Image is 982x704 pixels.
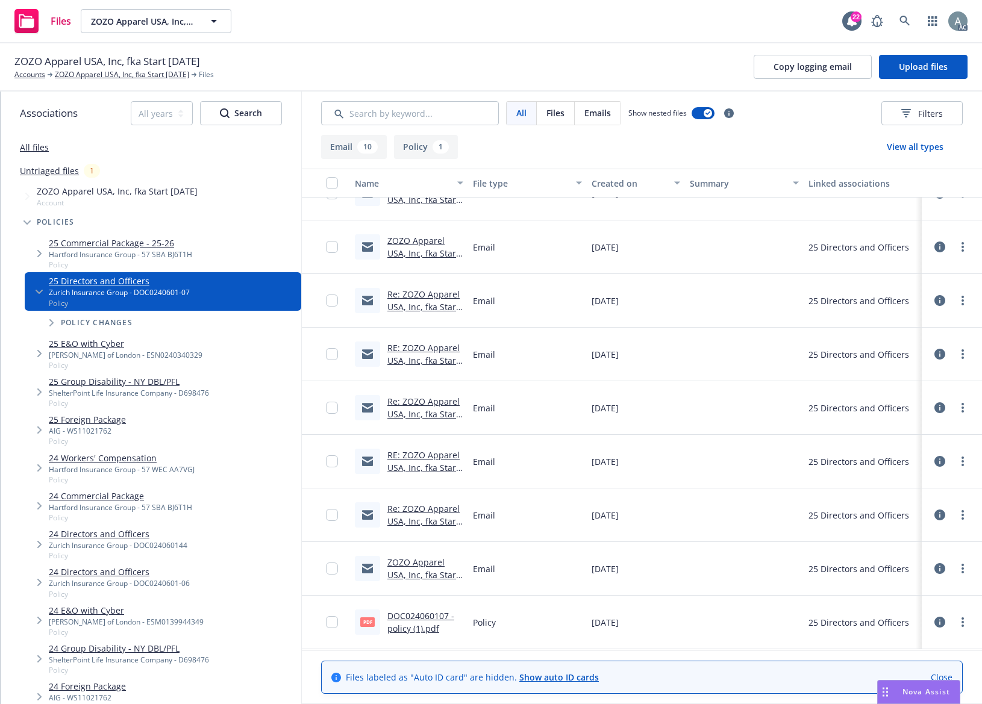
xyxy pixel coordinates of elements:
span: [DATE] [592,509,619,522]
div: Drag to move [878,681,893,703]
input: Toggle Row Selected [326,241,338,253]
span: Policy [49,512,192,523]
div: Name [355,177,450,190]
span: [DATE] [592,455,619,468]
button: Upload files [879,55,968,79]
a: Untriaged files [20,164,79,177]
a: more [955,240,970,254]
button: SearchSearch [200,101,282,125]
div: Hartford Insurance Group - 57 SBA BJ6T1H [49,249,192,260]
span: Policy [49,475,195,485]
span: Files [199,69,214,80]
span: Policy [49,627,204,637]
button: Created on [587,169,686,198]
span: [DATE] [592,294,619,307]
span: [DATE] [592,402,619,414]
span: Show nested files [628,108,687,118]
a: ZOZO Apparel USA, Inc, fka Start [DATE] [55,69,189,80]
input: Search by keyword... [321,101,499,125]
span: Email [473,348,495,361]
span: ZOZO Apparel USA, Inc, fka Start [DATE] [91,15,195,28]
a: more [955,508,970,522]
button: Email [321,135,387,159]
div: 25 Directors and Officers [808,241,909,254]
span: [DATE] [592,616,619,629]
a: more [955,615,970,629]
a: Close [931,671,952,684]
input: Toggle Row Selected [326,455,338,467]
span: Emails [584,107,611,119]
span: Policy [49,589,190,599]
a: 25 Foreign Package [49,413,126,426]
span: Policy [49,260,192,270]
a: more [955,347,970,361]
a: ZOZO Apparel USA, Inc, fka Start Today_24-25_Directors and Officers_REINSTATEMENT eff [DATE] [387,235,461,310]
div: Hartford Insurance Group - 57 WEC AA7VGJ [49,464,195,475]
span: [DATE] [592,562,619,575]
div: File type [473,177,568,190]
a: Switch app [921,9,945,33]
a: 25 E&O with Cyber [49,337,202,350]
div: 10 [357,140,378,154]
div: 25 Directors and Officers [808,616,909,629]
span: Files labeled as "Auto ID card" are hidden. [346,671,599,684]
a: Re: ZOZO Apparel USA, Inc, fka Start Today_25-26_Directors and Officers_Notice of Cancellation ef... [387,396,460,483]
input: Toggle Row Selected [326,509,338,521]
span: Copy logging email [774,61,852,72]
a: Files [10,4,76,38]
div: AIG - WS11021762 [49,693,126,703]
a: 24 Workers' Compensation [49,452,195,464]
img: photo [948,11,968,31]
button: Copy logging email [754,55,872,79]
span: Filters [901,107,943,120]
a: more [955,561,970,576]
span: Filters [918,107,943,120]
button: Nova Assist [877,680,960,704]
div: Zurich Insurance Group - DOC024060144 [49,540,187,550]
input: Select all [326,177,338,189]
div: 1 [433,140,449,154]
span: Policy [49,665,209,675]
div: [PERSON_NAME] of London - ESN0240340329 [49,350,202,360]
span: Account [37,198,198,208]
input: Toggle Row Selected [326,562,338,575]
div: 1 [84,164,100,178]
input: Toggle Row Selected [326,348,338,360]
div: Created on [592,177,668,190]
span: Email [473,455,495,468]
span: Email [473,294,495,307]
span: Email [473,509,495,522]
a: ZOZO Apparel USA, Inc, fka Start Today_25-26_Directors and Officers_Notice of Cancellation eff [D... [387,556,459,644]
span: ZOZO Apparel USA, Inc, fka Start [DATE] [37,185,198,198]
span: Associations [20,105,78,121]
input: Toggle Row Selected [326,616,338,628]
span: Policy [473,616,496,629]
div: 25 Directors and Officers [808,455,909,468]
div: 22 [851,11,862,22]
span: [DATE] [592,241,619,254]
div: 25 Directors and Officers [808,402,909,414]
a: Re: ZOZO Apparel USA, Inc, fka Start Today_25-26_Directors and Officers_Notice of Cancellation ef... [387,288,460,376]
span: Policy changes [61,319,133,326]
a: RE: ZOZO Apparel USA, Inc, fka Start Today_25-26_Directors and Officers_Notice of Cancellation ef... [387,449,460,537]
a: DOC024060107 - policy (1).pdf [387,610,454,634]
a: Re: ZOZO Apparel USA, Inc, fka Start Today_25-26_Directors and Officers_Notice of Cancellation ef... [387,503,460,590]
div: Search [220,102,262,125]
button: Filters [881,101,963,125]
a: Accounts [14,69,45,80]
span: Email [473,562,495,575]
div: [PERSON_NAME] of London - ESM0139944349 [49,617,204,627]
input: Toggle Row Selected [326,402,338,414]
a: 24 Directors and Officers [49,565,190,578]
button: Policy [394,135,458,159]
div: 25 Directors and Officers [808,348,909,361]
div: Linked associations [808,177,917,190]
span: Policies [37,219,75,226]
a: 24 Commercial Package [49,490,192,502]
a: more [955,293,970,308]
a: 25 Commercial Package - 25-26 [49,237,192,249]
span: Files [51,16,71,26]
a: 25 Group Disability - NY DBL/PFL [49,375,209,388]
span: Files [546,107,564,119]
input: Toggle Row Selected [326,294,338,307]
